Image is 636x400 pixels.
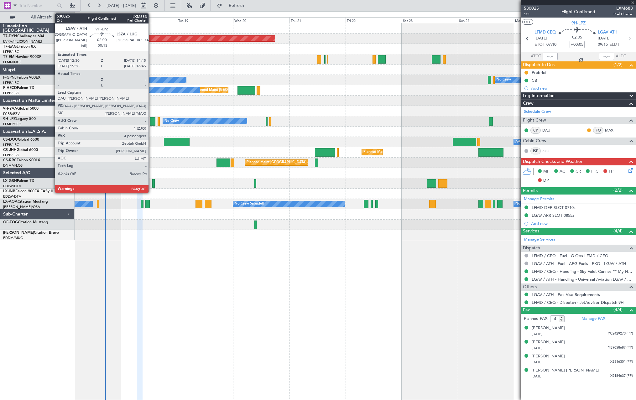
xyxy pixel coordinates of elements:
[3,49,19,54] a: LFPB/LBG
[532,70,546,75] div: Prebrief
[605,127,619,133] a: MAX
[3,184,22,189] a: EDLW/DTM
[523,92,555,100] span: Leg Information
[522,19,533,25] button: UTC
[532,78,537,83] div: CB
[532,253,608,258] a: LFMD / CEQ - Fuel - G-Ops LFMD / CEQ
[560,169,565,175] span: AC
[591,169,598,175] span: FFC
[534,35,547,42] span: [DATE]
[402,17,458,23] div: Sat 23
[523,307,530,314] span: Pax
[598,42,608,48] span: 09:15
[3,221,18,224] span: OE-FOG
[3,112,20,116] a: FCBB/BZV
[532,261,626,266] a: LGAV / ATH - Fuel - AEG Fuels - EKO - LGAV / ATH
[610,373,633,379] span: X9184637 (PP)
[363,148,462,157] div: Planned Maint [GEOGRAPHIC_DATA] ([GEOGRAPHIC_DATA])
[532,269,633,274] a: LFMD / CEQ - Handling - Sky Valet Cannes ** My Handling**LFMD / CEQ
[76,13,86,18] div: [DATE]
[3,179,34,183] a: LX-GBHFalcon 7X
[214,1,252,11] button: Refresh
[523,187,538,195] span: Permits
[16,15,66,19] span: All Aircraft
[543,169,549,175] span: MF
[19,1,55,10] input: Trip Number
[497,75,511,85] div: No Crew
[3,86,17,90] span: F-HECD
[104,75,118,85] div: No Crew
[524,196,554,202] a: Manage Permits
[532,339,565,345] div: [PERSON_NAME]
[609,169,613,175] span: FP
[3,231,34,235] span: [PERSON_NAME]
[532,205,576,210] div: LFMD DEP SLOT 0710z
[3,81,19,85] a: LFPB/LBG
[3,205,40,209] a: [PERSON_NAME]/QSA
[523,228,539,235] span: Services
[534,29,556,36] span: LFMD CEQ
[523,117,546,124] span: Flight Crew
[3,122,21,127] a: LFMD/CEQ
[3,148,17,152] span: CS-JHH
[3,34,44,38] a: T7-DYNChallenger 604
[7,12,68,22] button: All Aircraft
[3,86,34,90] a: F-HECDFalcon 7X
[532,360,542,365] span: [DATE]
[3,221,48,224] a: OE-FOGCitation Mustang
[3,55,15,59] span: T7-EMI
[3,236,23,240] a: EDDM/MUC
[3,148,38,152] a: CS-JHHGlobal 6000
[3,200,48,204] a: LX-AOACitation Mustang
[608,331,633,336] span: YC2429273 (PP)
[3,34,17,38] span: T7-DYN
[593,127,603,134] div: FO
[3,190,15,193] span: LX-INB
[523,245,540,252] span: Dispatch
[524,236,555,243] a: Manage Services
[613,5,633,12] span: LXM683
[3,179,17,183] span: LX-GBH
[530,127,541,134] div: CP
[121,17,177,23] div: Mon 18
[561,8,595,15] div: Flight Confirmed
[598,29,618,36] span: LGAV ATH
[576,169,581,175] span: CR
[247,158,345,167] div: Planned Maint [GEOGRAPHIC_DATA] ([GEOGRAPHIC_DATA])
[572,34,582,41] span: 02:05
[532,353,565,360] div: [PERSON_NAME]
[531,53,541,60] span: ATOT
[3,45,18,49] span: T7-EAGL
[532,332,542,336] span: [DATE]
[543,178,549,184] span: DP
[515,137,541,147] div: A/C Unavailable
[3,60,22,65] a: LFMN/NCE
[177,17,233,23] div: Tue 19
[3,107,39,111] a: 9H-YAAGlobal 5000
[3,107,17,111] span: 9H-YAA
[616,53,626,60] span: ALDT
[542,148,556,154] a: ZJO
[3,190,53,193] a: LX-INBFalcon 900EX EASy II
[3,231,59,235] a: [PERSON_NAME]Citation Bravo
[532,325,565,331] div: [PERSON_NAME]
[164,117,179,126] div: No Crew
[532,277,633,282] a: LGAV / ATH - Handling - Universal Aviation LGAV / ATH
[233,17,289,23] div: Wed 20
[609,42,619,48] span: ELDT
[65,17,121,23] div: Sun 17
[514,17,570,23] div: Mon 25
[107,3,136,8] span: [DATE] - [DATE]
[613,61,623,68] span: (1/2)
[571,20,586,26] span: 9H-LPZ
[532,292,600,297] a: LGAV / ATH - Pax Visa Requirements
[531,86,633,91] div: Add new
[3,163,23,168] a: DNMM/LOS
[613,187,623,194] span: (2/2)
[598,35,611,42] span: [DATE]
[524,316,547,322] label: Planned PAX
[542,127,556,133] a: DAU
[3,158,17,162] span: CS-RRC
[3,143,19,147] a: LFPB/LBG
[524,109,551,115] a: Schedule Crew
